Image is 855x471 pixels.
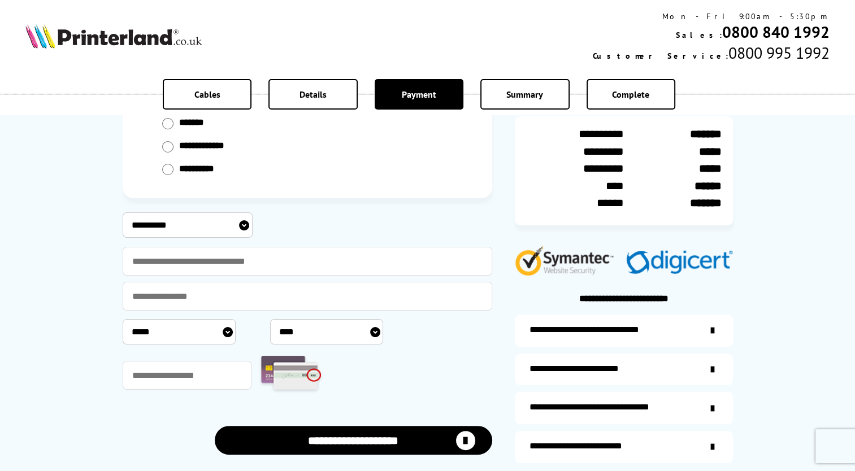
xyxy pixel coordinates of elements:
span: Customer Service: [593,51,728,61]
span: Cables [194,89,220,100]
img: Printerland Logo [25,24,202,49]
div: Mon - Fri 9:00am - 5:30pm [593,11,830,21]
a: additional-cables [515,392,733,424]
a: 0800 840 1992 [722,21,830,42]
span: Sales: [676,30,722,40]
span: Summary [506,89,543,100]
span: Details [300,89,327,100]
span: Complete [612,89,649,100]
span: Payment [402,89,436,100]
a: secure-website [515,431,733,463]
a: additional-ink [515,315,733,347]
a: items-arrive [515,354,733,386]
span: 0800 995 1992 [728,42,830,63]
